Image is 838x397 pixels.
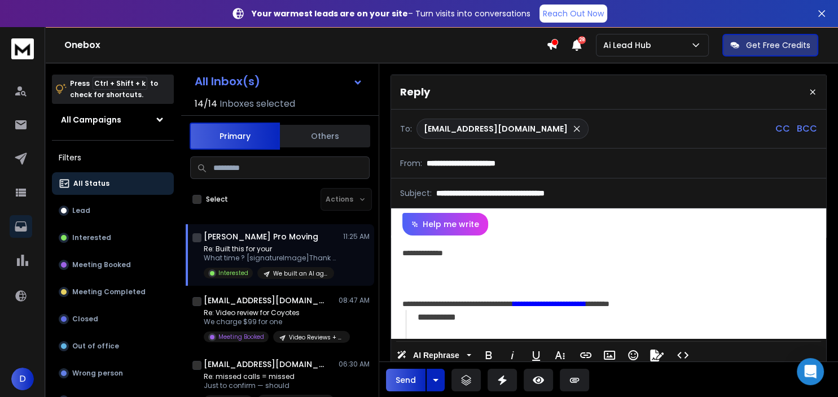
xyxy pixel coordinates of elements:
[52,281,174,303] button: Meeting Completed
[72,287,146,296] p: Meeting Completed
[478,344,499,367] button: Bold (Ctrl+B)
[280,124,370,149] button: Others
[746,40,810,51] p: Get Free Credits
[622,344,644,367] button: Emoticons
[186,70,372,93] button: All Inbox(s)
[204,359,328,370] h1: [EMAIL_ADDRESS][DOMAIN_NAME]
[394,344,473,367] button: AI Rephrase
[502,344,523,367] button: Italic (Ctrl+I)
[400,187,432,199] p: Subject:
[339,360,370,369] p: 06:30 AM
[204,245,339,254] p: Re: Built this for your
[252,8,530,19] p: – Turn visits into conversations
[204,254,339,263] p: What time ? [signatureImage]Thank you
[11,368,34,390] button: D
[72,260,131,269] p: Meeting Booked
[72,233,111,242] p: Interested
[424,123,568,134] p: [EMAIL_ADDRESS][DOMAIN_NAME]
[599,344,620,367] button: Insert Image (Ctrl+P)
[402,213,488,235] button: Help me write
[204,231,318,242] h1: [PERSON_NAME] Pro Moving
[52,308,174,330] button: Closed
[575,344,596,367] button: Insert Link (Ctrl+K)
[289,333,343,342] p: Video Reviews + HeyGen subflow
[52,362,174,385] button: Wrong person
[204,295,328,306] h1: [EMAIL_ADDRESS][DOMAIN_NAME]
[206,195,228,204] label: Select
[52,254,174,276] button: Meeting Booked
[578,36,586,44] span: 28
[195,97,217,111] span: 14 / 14
[646,344,668,367] button: Signature
[339,296,370,305] p: 08:47 AM
[52,172,174,195] button: All Status
[93,77,147,90] span: Ctrl + Shift + k
[386,369,425,391] button: Send
[273,269,327,278] p: We built an AI agent
[52,108,174,131] button: All Campaigns
[549,344,571,367] button: More Text
[252,8,408,19] strong: Your warmest leads are on your site
[52,335,174,357] button: Out of office
[603,40,656,51] p: Ai Lead Hub
[70,78,158,101] p: Press to check for shortcuts.
[672,344,694,367] button: Code View
[52,150,174,165] h3: Filters
[72,315,98,324] p: Closed
[204,317,339,326] p: We charge $99 for one
[722,34,818,56] button: Get Free Credits
[73,179,109,188] p: All Status
[525,344,547,367] button: Underline (Ctrl+U)
[343,232,370,241] p: 11:25 AM
[11,38,34,59] img: logo
[195,76,260,87] h1: All Inbox(s)
[400,84,430,100] p: Reply
[52,199,174,222] button: Lead
[61,114,121,125] h1: All Campaigns
[539,5,607,23] a: Reach Out Now
[204,372,334,381] p: Re: missed calls = missed
[220,97,295,111] h3: Inboxes selected
[775,122,790,136] p: CC
[797,122,817,136] p: BCC
[190,123,280,150] button: Primary
[72,369,123,378] p: Wrong person
[797,358,824,385] div: Open Intercom Messenger
[52,226,174,249] button: Interested
[218,333,264,341] p: Meeting Booked
[218,269,248,277] p: Interested
[411,351,462,360] span: AI Rephrase
[72,342,119,351] p: Out of office
[72,206,90,215] p: Lead
[400,123,412,134] p: To:
[543,8,604,19] p: Reach Out Now
[64,38,546,52] h1: Onebox
[204,381,334,390] p: Just to confirm — should
[400,158,422,169] p: From:
[204,308,339,317] p: Re: Video review for Coyotes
